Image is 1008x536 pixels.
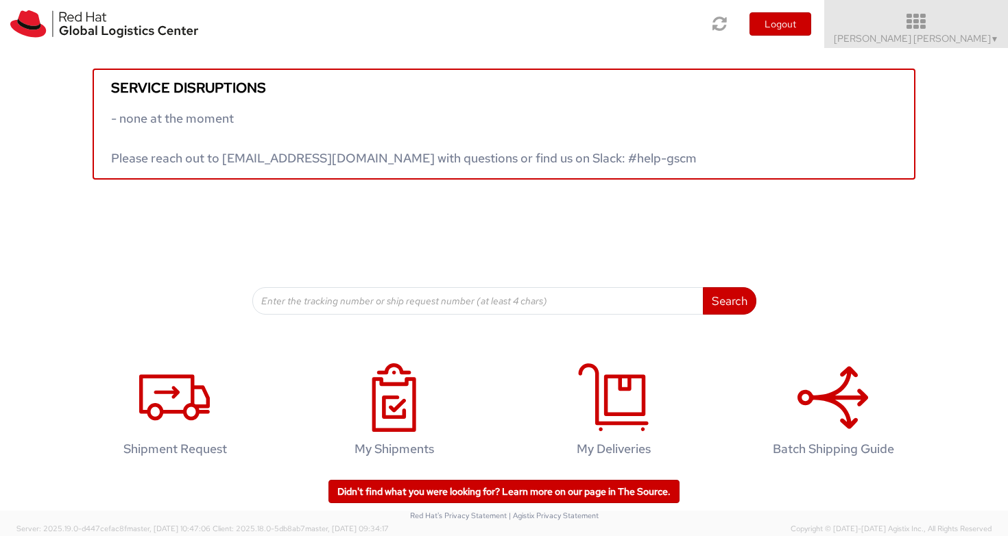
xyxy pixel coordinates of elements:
[703,287,756,315] button: Search
[127,524,211,533] span: master, [DATE] 10:47:06
[525,442,702,456] h4: My Deliveries
[511,349,717,477] a: My Deliveries
[991,34,999,45] span: ▼
[834,32,999,45] span: [PERSON_NAME] [PERSON_NAME]
[86,442,263,456] h4: Shipment Request
[111,80,897,95] h5: Service disruptions
[111,110,697,166] span: - none at the moment Please reach out to [EMAIL_ADDRESS][DOMAIN_NAME] with questions or find us o...
[730,349,936,477] a: Batch Shipping Guide
[745,442,922,456] h4: Batch Shipping Guide
[749,12,811,36] button: Logout
[72,349,278,477] a: Shipment Request
[291,349,497,477] a: My Shipments
[410,511,507,520] a: Red Hat's Privacy Statement
[509,511,599,520] a: | Agistix Privacy Statement
[328,480,680,503] a: Didn't find what you were looking for? Learn more on our page in The Source.
[306,442,483,456] h4: My Shipments
[213,524,389,533] span: Client: 2025.18.0-5db8ab7
[252,287,704,315] input: Enter the tracking number or ship request number (at least 4 chars)
[93,69,915,180] a: Service disruptions - none at the moment Please reach out to [EMAIL_ADDRESS][DOMAIN_NAME] with qu...
[10,10,198,38] img: rh-logistics-00dfa346123c4ec078e1.svg
[16,524,211,533] span: Server: 2025.19.0-d447cefac8f
[791,524,992,535] span: Copyright © [DATE]-[DATE] Agistix Inc., All Rights Reserved
[305,524,389,533] span: master, [DATE] 09:34:17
